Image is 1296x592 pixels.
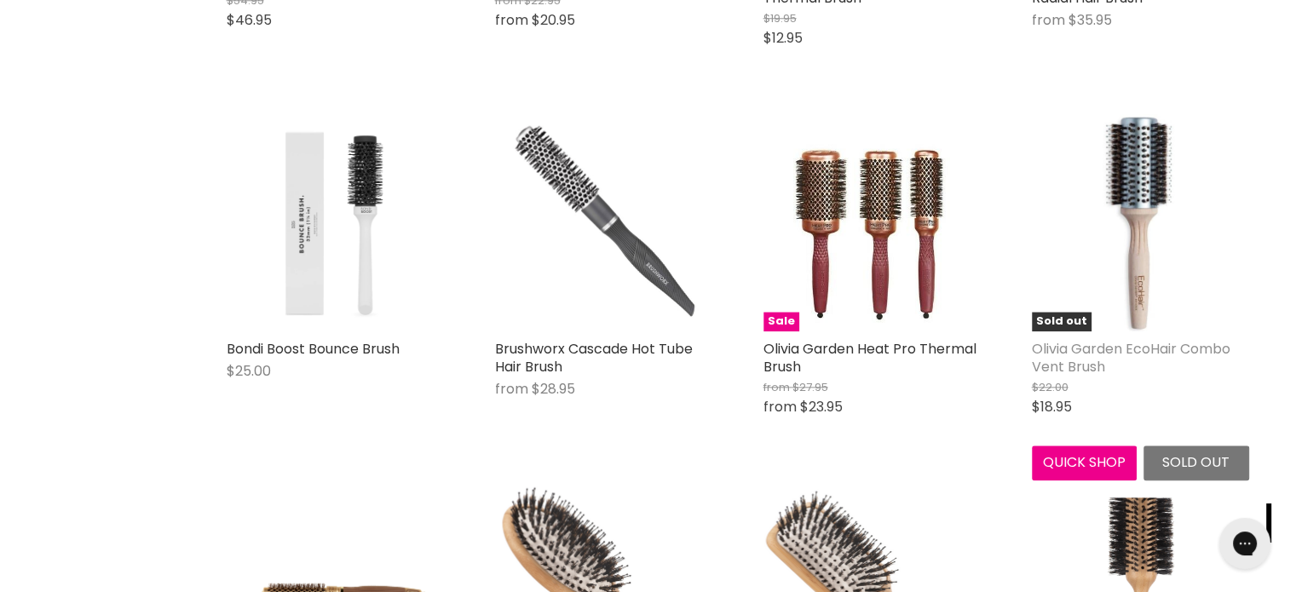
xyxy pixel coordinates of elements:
span: Sale [763,312,799,331]
span: $22.00 [1032,379,1068,395]
span: $27.95 [792,379,828,395]
span: $46.95 [227,10,272,30]
a: Olivia Garden Heat Pro Thermal Brush [763,339,976,376]
img: Brushworx Cascade Hot Tube Hair Brush [495,114,712,331]
span: $23.95 [800,397,843,417]
a: Bondi Boost Bounce Brush [227,339,400,359]
img: Olivia Garden Heat Pro Thermal Brush [785,114,959,331]
span: Sold out [1032,312,1092,331]
img: Olivia Garden EcoHair Combo Vent Brush [1032,114,1249,331]
span: $12.95 [763,28,803,48]
a: Brushworx Cascade Hot Tube Hair Brush [495,339,693,376]
button: Quick shop [1032,445,1138,480]
span: $28.95 [532,379,575,399]
a: Olivia Garden EcoHair Combo Vent BrushSold out [1032,114,1249,331]
iframe: Gorgias live chat messenger [1211,512,1279,575]
span: from [763,379,790,395]
span: from [495,379,528,399]
span: $20.95 [532,10,575,30]
span: $18.95 [1032,397,1072,417]
span: from [763,397,797,417]
span: from [495,10,528,30]
span: $35.95 [1068,10,1112,30]
span: Sold out [1162,452,1230,472]
span: from [1032,10,1065,30]
img: Bondi Boost Bounce Brush [227,114,444,331]
span: $25.00 [227,361,271,381]
button: Sold out [1143,445,1249,480]
span: $19.95 [763,10,797,26]
a: Olivia Garden EcoHair Combo Vent Brush [1032,339,1230,376]
a: Olivia Garden Heat Pro Thermal BrushSale [763,114,981,331]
